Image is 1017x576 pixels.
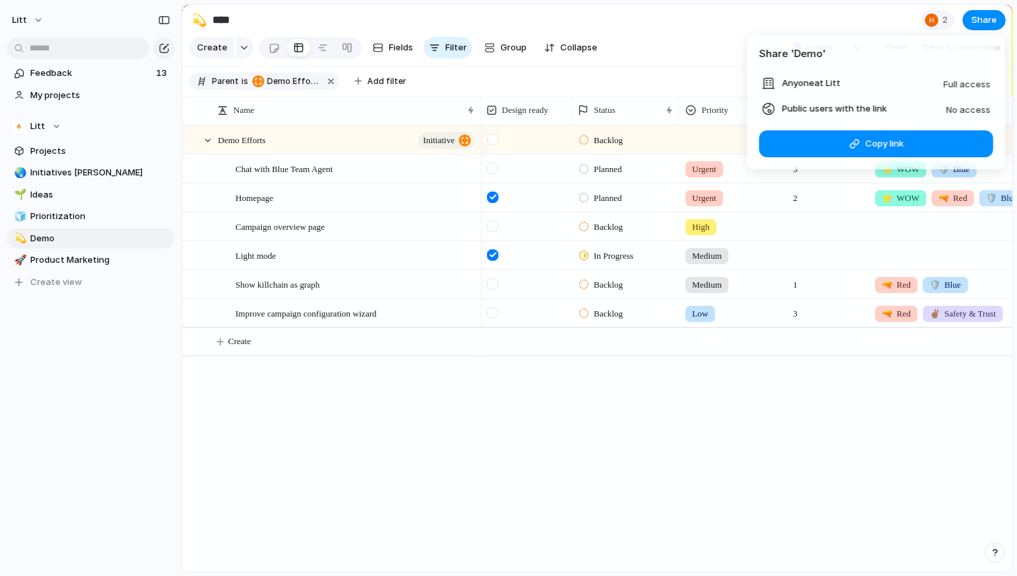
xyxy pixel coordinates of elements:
[759,46,993,62] h4: Share ' Demo '
[946,104,991,115] span: No access
[865,137,903,151] span: Copy link
[944,79,991,89] span: Full access
[782,102,887,116] span: Public users with the link
[759,130,993,157] button: Copy link
[782,77,841,90] span: Anyone at Litt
